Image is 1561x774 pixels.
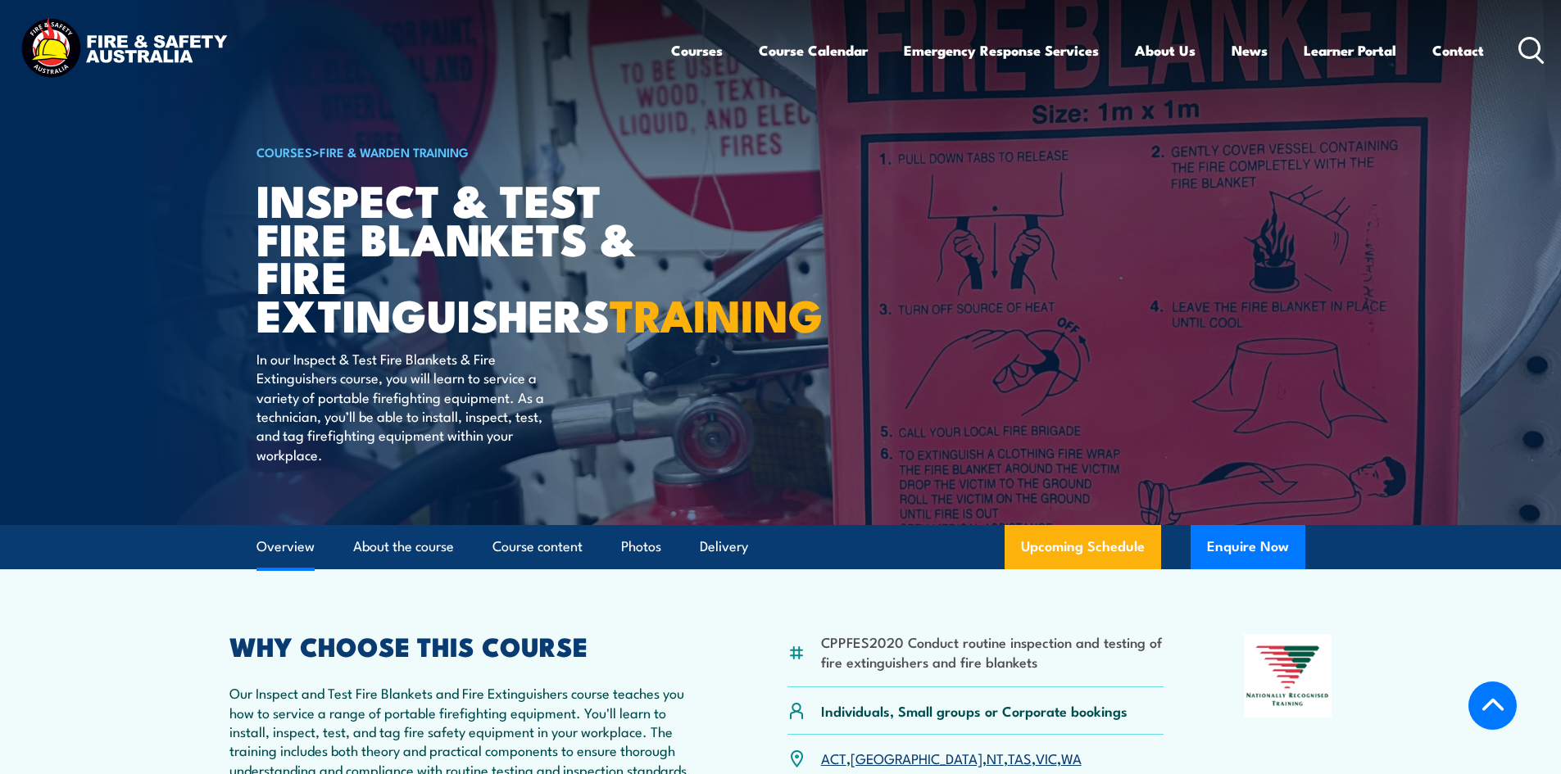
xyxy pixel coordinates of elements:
a: About Us [1135,29,1196,72]
h2: WHY CHOOSE THIS COURSE [229,634,708,657]
p: , , , , , [821,749,1082,767]
a: Upcoming Schedule [1005,525,1161,569]
h6: > [256,142,661,161]
li: CPPFES2020 Conduct routine inspection and testing of fire extinguishers and fire blankets [821,632,1164,671]
button: Enquire Now [1191,525,1305,569]
strong: TRAINING [610,279,823,347]
a: Course Calendar [759,29,868,72]
a: Emergency Response Services [904,29,1099,72]
a: NT [987,748,1004,767]
a: WA [1061,748,1082,767]
a: Courses [671,29,723,72]
a: ACT [821,748,846,767]
a: VIC [1036,748,1057,767]
p: Individuals, Small groups or Corporate bookings [821,701,1128,720]
a: COURSES [256,143,312,161]
p: In our Inspect & Test Fire Blankets & Fire Extinguishers course, you will learn to service a vari... [256,349,556,464]
a: Learner Portal [1304,29,1396,72]
h1: Inspect & Test Fire Blankets & Fire Extinguishers [256,180,661,333]
a: About the course [353,525,454,568]
a: Course content [492,525,583,568]
a: News [1232,29,1268,72]
a: [GEOGRAPHIC_DATA] [851,748,982,767]
a: Fire & Warden Training [320,143,469,161]
a: TAS [1008,748,1032,767]
a: Contact [1432,29,1484,72]
a: Delivery [700,525,748,568]
a: Overview [256,525,315,568]
a: Photos [621,525,661,568]
img: Nationally Recognised Training logo. [1244,634,1332,717]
